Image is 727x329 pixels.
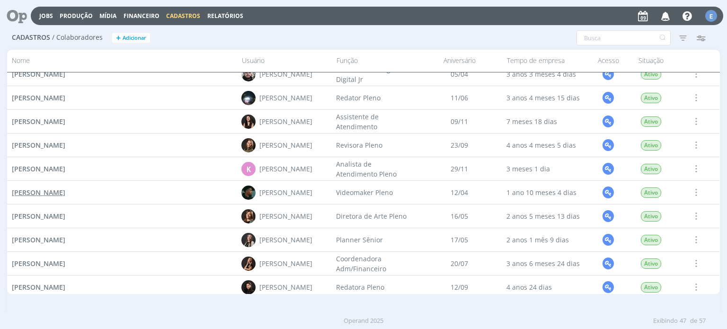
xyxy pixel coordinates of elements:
[576,30,671,45] input: Busca
[12,141,65,150] span: [PERSON_NAME]
[260,69,313,79] div: [PERSON_NAME]
[123,35,146,41] span: Adicionar
[502,252,587,275] div: 3 anos 6 meses 24 dias
[260,258,313,268] div: [PERSON_NAME]
[12,187,65,197] a: [PERSON_NAME]
[641,140,661,151] span: Ativo
[12,188,65,197] span: [PERSON_NAME]
[260,93,313,103] div: [PERSON_NAME]
[12,117,65,126] span: [PERSON_NAME]
[417,252,502,275] div: 20/07
[641,164,661,174] span: Ativo
[121,12,162,20] button: Financeiro
[332,181,417,204] div: Videomaker Pleno
[417,157,502,180] div: 29/11
[417,110,502,133] div: 09/11
[124,12,160,20] a: Financeiro
[502,276,587,299] div: 4 anos 24 dias
[112,33,150,43] button: +Adicionar
[12,235,65,244] span: [PERSON_NAME]
[36,12,56,20] button: Jobs
[641,69,661,80] span: Ativo
[641,282,661,293] span: Ativo
[12,69,65,79] a: [PERSON_NAME]
[417,53,502,69] div: Aniversário
[12,93,65,103] a: [PERSON_NAME]
[502,110,587,133] div: 7 meses 18 dias
[417,133,502,157] div: 23/09
[417,181,502,204] div: 12/04
[332,62,417,86] div: Head de Estratégia Digital Jr
[97,12,119,20] button: Mídia
[12,211,65,221] a: [PERSON_NAME]
[12,212,65,221] span: [PERSON_NAME]
[116,33,121,43] span: +
[242,162,256,176] div: K
[502,228,587,251] div: 2 anos 1 mês 9 dias
[12,259,65,268] span: [PERSON_NAME]
[502,86,587,109] div: 3 anos 4 meses 15 dias
[204,12,246,20] button: Relatórios
[699,316,706,326] span: 57
[242,67,256,81] img: G
[242,209,256,223] img: L
[417,205,502,228] div: 16/05
[260,140,313,150] div: [PERSON_NAME]
[12,283,65,292] span: [PERSON_NAME]
[332,157,417,180] div: Analista de Atendimento Pleno
[207,12,243,20] a: Relatórios
[242,91,256,105] img: G
[260,211,313,221] div: [PERSON_NAME]
[641,187,661,198] span: Ativo
[260,187,313,197] div: [PERSON_NAME]
[12,258,65,268] a: [PERSON_NAME]
[12,70,65,79] span: [PERSON_NAME]
[260,164,313,174] div: [PERSON_NAME]
[12,34,50,42] span: Cadastros
[99,12,116,20] a: Mídia
[12,116,65,126] a: [PERSON_NAME]
[690,316,697,326] span: de
[242,115,256,129] img: I
[587,53,630,69] div: Acesso
[242,233,256,247] img: L
[12,164,65,174] a: [PERSON_NAME]
[52,34,103,42] span: / Colaboradores
[641,116,661,127] span: Ativo
[332,86,417,109] div: Redator Pleno
[502,62,587,86] div: 3 anos 3 meses 4 dias
[242,280,256,294] img: L
[653,316,678,326] span: Exibindo
[502,181,587,204] div: 1 ano 10 meses 4 dias
[260,116,313,126] div: [PERSON_NAME]
[641,258,661,269] span: Ativo
[502,53,587,69] div: Tempo de empresa
[417,86,502,109] div: 11/06
[237,53,332,69] div: Usuário
[332,276,417,299] div: Redatora Pleno
[12,93,65,102] span: [PERSON_NAME]
[332,110,417,133] div: Assistente de Atendimento
[332,228,417,251] div: Planner Sênior
[705,8,718,24] button: E
[332,133,417,157] div: Revisora Pleno
[39,12,53,20] a: Jobs
[12,235,65,245] a: [PERSON_NAME]
[332,53,417,69] div: Função
[60,12,93,20] a: Produção
[242,257,256,271] img: L
[7,53,237,69] div: Nome
[641,211,661,222] span: Ativo
[242,186,256,200] img: K
[260,282,313,292] div: [PERSON_NAME]
[12,140,65,150] a: [PERSON_NAME]
[332,252,417,275] div: Coordenadora Adm/Financeiro
[630,53,673,69] div: Situação
[242,138,256,152] img: J
[641,93,661,103] span: Ativo
[502,157,587,180] div: 3 meses 1 dia
[12,282,65,292] a: [PERSON_NAME]
[166,12,200,20] span: Cadastros
[12,164,65,173] span: [PERSON_NAME]
[417,62,502,86] div: 05/04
